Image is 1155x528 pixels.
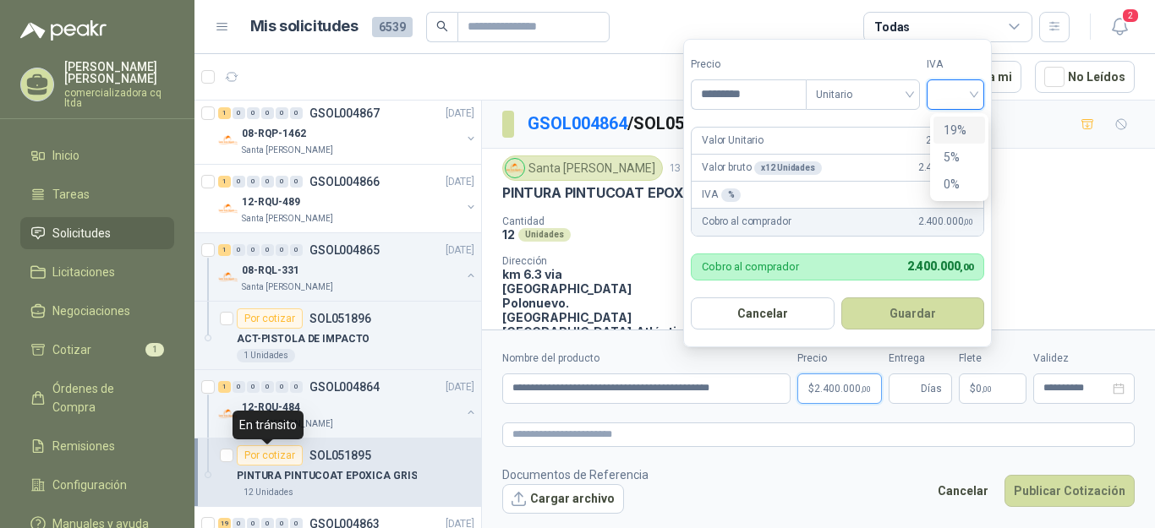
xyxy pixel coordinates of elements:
[927,57,984,73] label: IVA
[237,468,417,484] p: PINTURA PINTUCOAT EPOXICA GRIS
[721,188,742,202] div: %
[518,228,571,242] div: Unidades
[841,297,985,329] button: Guardar
[933,171,985,198] div: 0%
[237,308,303,329] div: Por cotizar
[276,381,288,393] div: 0
[52,476,127,494] span: Configuración
[918,214,973,230] span: 2.400.000
[372,17,413,37] span: 6539
[1004,475,1135,507] button: Publicar Cotización
[502,351,791,367] label: Nombre del producto
[1035,61,1135,93] button: No Leídos
[250,14,359,39] h1: Mis solicitudes
[237,486,300,499] div: 12 Unidades
[233,176,245,188] div: 0
[290,381,303,393] div: 0
[816,82,910,107] span: Unitario
[20,20,107,41] img: Logo peakr
[218,107,231,119] div: 1
[20,430,174,462] a: Remisiones
[1104,12,1135,42] button: 2
[52,224,111,242] span: Solicitudes
[242,194,300,210] p: 12-RQU-489
[1033,351,1135,367] label: Validez
[276,107,288,119] div: 0
[309,176,380,188] p: GSOL004866
[218,171,478,226] a: 1 0 0 0 0 0 GSOL004866[DATE] Company Logo12-RQU-489Santa [PERSON_NAME]
[261,176,274,188] div: 0
[797,351,882,367] label: Precio
[933,117,985,144] div: 19%
[247,107,260,119] div: 0
[64,61,174,84] p: [PERSON_NAME] [PERSON_NAME]
[194,438,481,507] a: Por cotizarSOL051895PINTURA PINTUCOAT EPOXICA GRIS12 Unidades
[233,381,245,393] div: 0
[218,244,231,256] div: 1
[237,331,369,347] p: ACT-PISTOLA DE IMPACTO
[959,351,1026,367] label: Flete
[52,146,79,165] span: Inicio
[64,88,174,108] p: comercializadora cq ltda
[52,437,115,455] span: Remisiones
[944,175,975,193] div: 0%
[928,475,998,507] button: Cancelar
[874,18,910,36] div: Todas
[502,215,724,227] p: Cantidad
[276,176,288,188] div: 0
[446,379,474,395] p: [DATE]
[290,107,303,119] div: 0
[20,334,174,366] a: Cotizar1
[237,349,295,362] div: 1 Unidades
[528,111,723,137] p: / SOL051895
[20,295,174,327] a: Negociaciones
[218,267,238,287] img: Company Logo
[261,244,274,256] div: 0
[502,267,691,339] p: km 6.3 via [GEOGRAPHIC_DATA] Polonuevo. [GEOGRAPHIC_DATA] [GEOGRAPHIC_DATA] , Atlántico
[502,184,742,202] p: PINTURA PINTUCOAT EPOXICA GRIS
[247,381,260,393] div: 0
[702,214,791,230] p: Cobro al comprador
[960,262,973,273] span: ,00
[502,465,649,484] p: Documentos de Referencia
[52,185,90,204] span: Tareas
[218,103,478,157] a: 1 0 0 0 0 0 GSOL004867[DATE] Company Logo08-RQP-1462Santa [PERSON_NAME]
[889,351,952,367] label: Entrega
[446,106,474,122] p: [DATE]
[921,374,942,403] span: Días
[20,373,174,423] a: Órdenes de Compra
[502,255,691,267] p: Dirección
[290,176,303,188] div: 0
[691,57,806,73] label: Precio
[20,139,174,171] a: Inicio
[691,297,835,329] button: Cancelar
[290,244,303,256] div: 0
[276,244,288,256] div: 0
[218,176,231,188] div: 1
[233,244,245,256] div: 0
[502,155,663,181] div: Santa [PERSON_NAME]
[506,159,524,177] img: Company Logo
[242,144,333,157] p: Santa [PERSON_NAME]
[218,381,231,393] div: 1
[242,212,333,226] p: Santa [PERSON_NAME]
[436,20,448,32] span: search
[261,381,274,393] div: 0
[702,187,741,203] p: IVA
[218,130,238,150] img: Company Logo
[309,107,380,119] p: GSOL004867
[944,148,975,166] div: 5%
[20,469,174,501] a: Configuración
[20,217,174,249] a: Solicitudes
[702,133,764,149] p: Valor Unitario
[233,107,245,119] div: 0
[218,377,478,431] a: 1 0 0 0 0 0 GSOL004864[DATE] Company Logo12-RQU-484Santa [PERSON_NAME]
[754,161,821,175] div: x 12 Unidades
[982,384,992,394] span: ,00
[970,384,976,394] span: $
[233,411,304,439] div: En tránsito
[528,113,627,133] a: GSOL004864
[446,174,474,190] p: [DATE]
[502,484,624,514] button: Cargar archivo
[242,263,299,279] p: 08-RQL-331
